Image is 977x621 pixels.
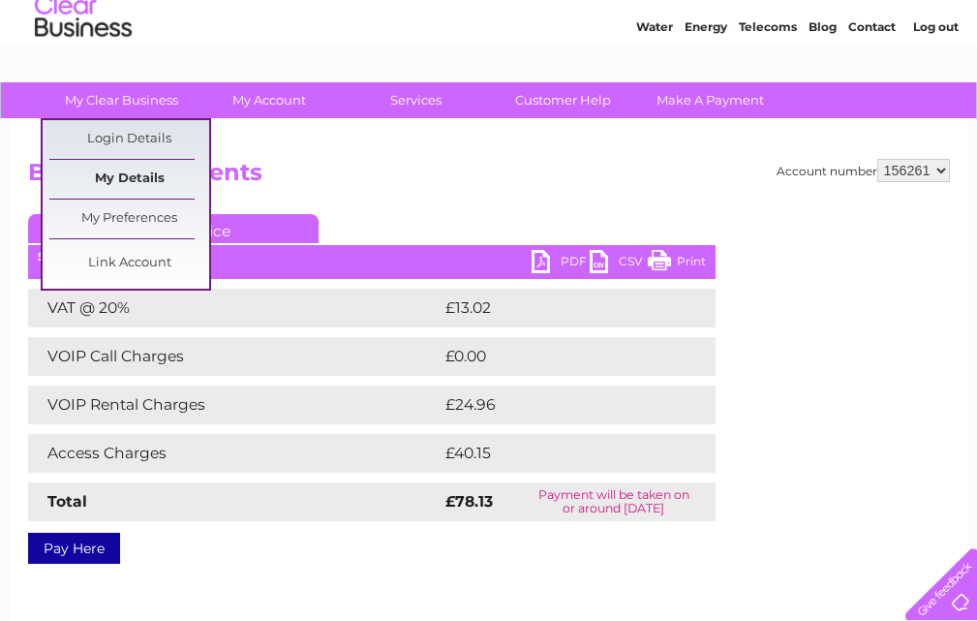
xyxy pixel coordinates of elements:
[189,82,349,118] a: My Account
[38,249,137,264] b: Statement Date:
[777,159,950,182] div: Account number
[49,160,209,199] a: My Details
[445,492,493,511] strong: £78.13
[28,533,120,564] a: Pay Here
[685,82,727,97] a: Energy
[441,386,678,424] td: £24.96
[848,82,896,97] a: Contact
[49,120,209,159] a: Login Details
[441,289,675,327] td: £13.02
[28,214,319,243] a: Current Invoice
[809,82,837,97] a: Blog
[512,482,716,521] td: Payment will be taken on or around [DATE]
[483,82,643,118] a: Customer Help
[441,434,675,473] td: £40.15
[441,337,671,376] td: £0.00
[47,492,87,511] strong: Total
[28,289,441,327] td: VAT @ 20%
[739,82,797,97] a: Telecoms
[612,10,746,34] a: 0333 014 3131
[532,250,590,278] a: PDF
[49,200,209,238] a: My Preferences
[913,82,959,97] a: Log out
[28,386,441,424] td: VOIP Rental Charges
[49,244,209,283] a: Link Account
[636,82,673,97] a: Water
[28,434,441,473] td: Access Charges
[28,250,716,264] div: [DATE]
[336,82,496,118] a: Services
[28,159,950,196] h2: Bills and Payments
[32,11,947,94] div: Clear Business is a trading name of Verastar Limited (registered in [GEOGRAPHIC_DATA] No. 3667643...
[648,250,706,278] a: Print
[34,50,133,109] img: logo.png
[42,82,201,118] a: My Clear Business
[590,250,648,278] a: CSV
[630,82,790,118] a: Make A Payment
[28,337,441,376] td: VOIP Call Charges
